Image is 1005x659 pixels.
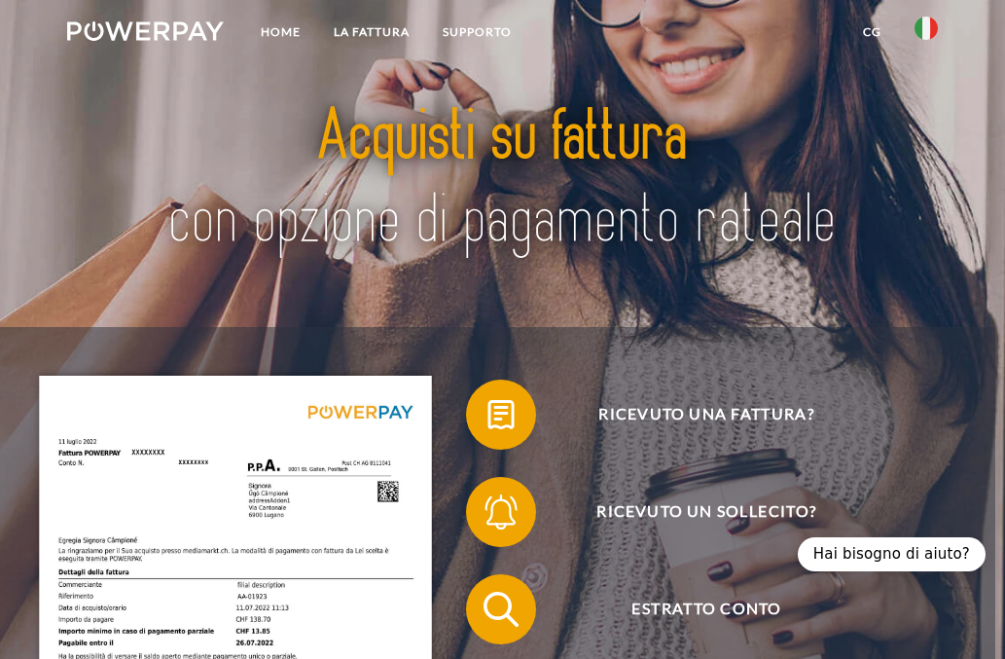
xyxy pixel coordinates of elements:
[67,21,224,41] img: logo-powerpay-white.svg
[466,574,921,644] button: Estratto conto
[441,570,947,648] a: Estratto conto
[480,491,523,534] img: qb_bell.svg
[466,477,921,547] button: Ricevuto un sollecito?
[441,473,947,551] a: Ricevuto un sollecito?
[492,574,921,644] span: Estratto conto
[480,588,523,632] img: qb_search.svg
[846,15,898,50] a: CG
[492,477,921,547] span: Ricevuto un sollecito?
[915,17,938,40] img: it
[492,380,921,450] span: Ricevuto una fattura?
[244,15,317,50] a: Home
[798,537,986,571] div: Hai bisogno di aiuto?
[480,393,523,437] img: qb_bill.svg
[466,380,921,450] button: Ricevuto una fattura?
[155,66,850,293] img: title-powerpay_it.svg
[317,15,426,50] a: LA FATTURA
[426,15,528,50] a: Supporto
[441,376,947,454] a: Ricevuto una fattura?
